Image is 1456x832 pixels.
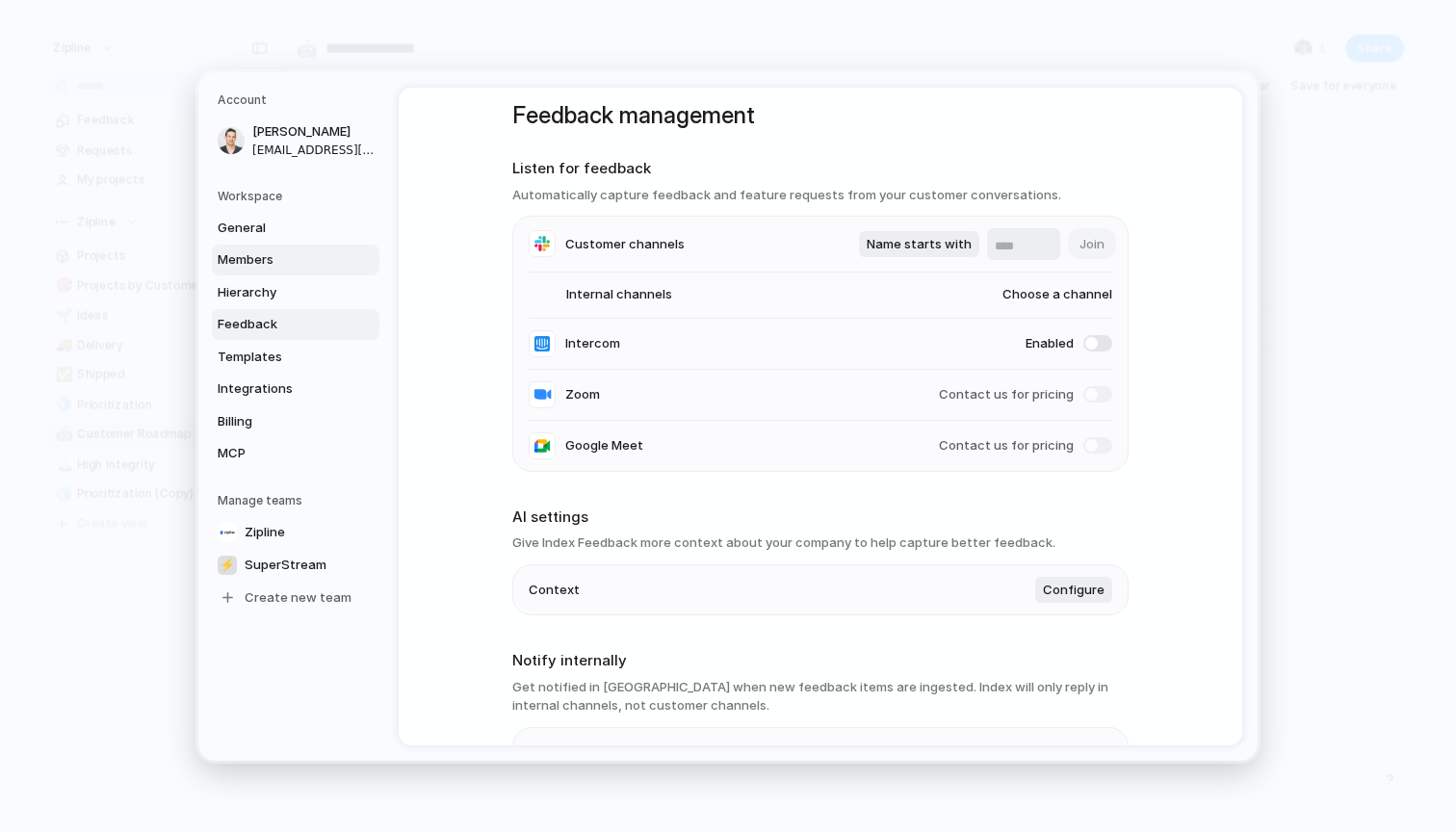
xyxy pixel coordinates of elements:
[512,650,1129,672] h2: Notify internally
[212,438,379,469] a: MCP
[212,117,379,165] a: [PERSON_NAME][EMAIL_ADDRESS][DOMAIN_NAME]
[1035,576,1112,603] button: Configure
[218,555,237,574] div: ⚡
[965,285,1112,304] span: Choose a channel
[565,384,600,403] span: Zoom
[512,185,1129,204] h3: Automatically capture feedback and feature requests from your customer conversations.
[252,122,376,142] span: [PERSON_NAME]
[1043,580,1105,599] span: Configure
[529,285,672,304] span: Internal channels
[218,347,341,366] span: Templates
[212,276,379,307] a: Hierarchy
[1000,741,1109,761] span: Choose a channel
[997,739,1112,764] button: Choose a channel
[939,384,1074,403] span: Contact us for pricing
[212,582,379,612] a: Create new team
[245,522,285,541] span: Zipline
[218,91,379,109] h5: Account
[529,741,629,761] span: Log all feedback
[565,333,620,352] span: Intercom
[529,580,580,599] span: Context
[212,516,379,547] a: Zipline
[212,374,379,404] a: Integrations
[212,212,379,243] a: General
[512,677,1129,715] h3: Get notified in [GEOGRAPHIC_DATA] when new feedback items are ingested. Index will only reply in ...
[212,549,379,580] a: ⚡SuperStream
[245,555,326,574] span: SuperStream
[218,315,341,334] span: Feedback
[218,444,341,463] span: MCP
[218,491,379,508] h5: Manage teams
[939,435,1074,455] span: Contact us for pricing
[1026,333,1074,352] span: Enabled
[212,341,379,372] a: Templates
[512,533,1129,553] h3: Give Index Feedback more context about your company to help capture better feedback.
[565,234,685,253] span: Customer channels
[218,187,379,204] h5: Workspace
[867,234,972,253] span: Name starts with
[212,405,379,436] a: Billing
[218,250,341,270] span: Members
[218,379,341,399] span: Integrations
[512,158,1129,180] h2: Listen for feedback
[218,282,341,301] span: Hierarchy
[512,506,1129,528] h2: AI settings
[245,587,351,607] span: Create new team
[218,218,341,237] span: General
[859,230,979,257] button: Name starts with
[212,245,379,275] a: Members
[212,309,379,340] a: Feedback
[218,411,341,430] span: Billing
[512,98,1129,133] h1: Feedback management
[565,435,643,455] span: Google Meet
[252,141,376,158] span: [EMAIL_ADDRESS][DOMAIN_NAME]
